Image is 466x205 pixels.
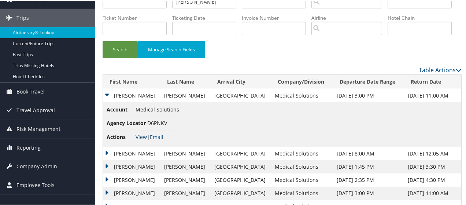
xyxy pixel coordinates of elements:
th: Company/Division [271,74,333,88]
span: Travel Approval [16,100,55,119]
td: [PERSON_NAME] [160,173,210,186]
td: [PERSON_NAME] [103,146,160,160]
td: [DATE] 3:00 PM [333,88,404,102]
label: Ticketing Date [172,14,242,21]
td: [PERSON_NAME] [103,173,160,186]
span: Account [107,105,134,113]
td: [DATE] 3:30 PM [404,160,461,173]
td: [GEOGRAPHIC_DATA] [211,173,271,186]
button: Search [103,40,138,58]
td: [PERSON_NAME] [160,160,210,173]
span: Actions [107,132,134,140]
td: [DATE] 8:00 AM [333,146,404,160]
td: [PERSON_NAME] [160,146,210,160]
th: Arrival City: activate to sort column ascending [211,74,271,88]
td: [DATE] 12:05 AM [404,146,461,160]
td: [GEOGRAPHIC_DATA] [211,88,271,102]
td: Medical Solutions [271,160,333,173]
th: Last Name: activate to sort column ascending [160,74,210,88]
span: Company Admin [16,157,57,175]
span: Employee Tools [16,175,55,194]
td: Medical Solutions [271,173,333,186]
td: Medical Solutions [271,186,333,199]
td: Medical Solutions [271,88,333,102]
td: [PERSON_NAME] [160,186,210,199]
label: Airline [311,14,388,21]
td: [GEOGRAPHIC_DATA] [211,160,271,173]
span: D6PNKV [147,119,167,126]
td: [PERSON_NAME] [103,160,160,173]
span: | [136,133,163,140]
span: Trips [16,8,29,26]
th: First Name: activate to sort column ascending [103,74,160,88]
span: Book Travel [16,82,45,100]
td: [PERSON_NAME] [160,88,210,102]
th: Departure Date Range: activate to sort column ascending [333,74,404,88]
a: Table Actions [419,65,462,73]
td: [DATE] 1:45 PM [333,160,404,173]
td: [PERSON_NAME] [103,186,160,199]
td: [DATE] 2:35 PM [333,173,404,186]
label: Invoice Number [242,14,311,21]
label: Ticket Number [103,14,172,21]
button: Manage Search Fields [138,40,205,58]
span: Reporting [16,138,41,156]
td: [DATE] 11:00 AM [404,88,461,102]
td: [GEOGRAPHIC_DATA] [211,146,271,160]
a: View [136,133,147,140]
a: Email [150,133,163,140]
td: [DATE] 3:00 PM [333,186,404,199]
td: [DATE] 4:30 PM [404,173,461,186]
span: Risk Management [16,119,60,138]
span: Medical Solutions [136,105,179,112]
td: [DATE] 11:00 AM [404,186,461,199]
td: [GEOGRAPHIC_DATA] [211,186,271,199]
td: [PERSON_NAME] [103,88,160,102]
th: Return Date: activate to sort column ascending [404,74,461,88]
td: Medical Solutions [271,146,333,160]
span: Agency Locator [107,118,146,127]
label: Hotel Chain [388,14,457,21]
